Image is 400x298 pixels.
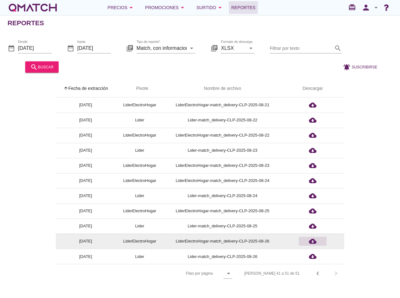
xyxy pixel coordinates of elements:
i: cloud_download [309,207,316,215]
span: Reportes [231,4,256,11]
button: Suscribirse [338,61,382,73]
th: Pivote: Not sorted. Activate to sort ascending. [116,80,164,97]
i: search [334,44,342,52]
th: Nombre de archivo: Not sorted. [164,80,281,97]
td: [DATE] [56,203,116,219]
td: LiderElectroHogar [116,158,164,173]
input: Filtrar por texto [270,43,333,53]
td: LiderElectroHogar [116,128,164,143]
td: [DATE] [56,158,116,173]
div: Precios [107,4,135,11]
i: library_books [211,44,218,52]
td: LiderElectroHogar-match_delivery-CLP-2025-08-24 [164,173,281,188]
i: arrow_drop_down [127,4,135,11]
a: white-qmatch-logo [8,1,58,14]
td: [DATE] [56,97,116,113]
input: Desde [18,43,52,53]
td: LiderElectroHogar [116,203,164,219]
i: cloud_download [309,131,316,139]
input: Tipo de reporte* [136,43,187,53]
i: arrow_drop_down [372,4,380,11]
i: arrow_drop_down [247,44,255,52]
td: Lider-match_delivery-CLP-2025-08-22 [164,113,281,128]
button: buscar [25,61,59,73]
i: cloud_download [309,116,316,124]
i: arrow_drop_down [188,44,195,52]
i: notifications_active [343,63,352,71]
i: arrow_drop_down [216,4,224,11]
td: LiderElectroHogar-match_delivery-CLP-2025-08-25 [164,203,281,219]
i: cloud_download [309,147,316,154]
td: [DATE] [56,234,116,249]
td: Lider-match_delivery-CLP-2025-08-25 [164,219,281,234]
i: date_range [8,44,15,52]
i: cloud_download [309,253,316,260]
a: Reportes [229,1,258,14]
td: Lider [116,143,164,158]
button: Surtido [191,1,229,14]
i: cloud_download [309,162,316,169]
span: Suscribirse [352,64,377,70]
td: LiderElectroHogar-match_delivery-CLP-2025-08-26 [164,234,281,249]
div: buscar [30,63,54,71]
td: Lider [116,249,164,264]
td: LiderElectroHogar [116,173,164,188]
td: Lider-match_delivery-CLP-2025-08-24 [164,188,281,203]
td: [DATE] [56,128,116,143]
i: chevron_left [314,270,322,277]
h2: Reportes [8,18,44,28]
td: Lider-match_delivery-CLP-2025-08-26 [164,249,281,264]
td: [DATE] [56,188,116,203]
button: Precios [102,1,140,14]
div: Promociones [145,4,186,11]
div: Surtido [196,4,224,11]
input: Formato de descarga [221,43,246,53]
td: LiderElectroHogar [116,234,164,249]
td: Lider [116,219,164,234]
td: [DATE] [56,219,116,234]
i: arrow_drop_down [179,4,186,11]
i: arrow_upward [63,86,68,91]
i: cloud_download [309,192,316,200]
i: cloud_download [309,237,316,245]
td: [DATE] [56,249,116,264]
td: Lider [116,188,164,203]
i: library_books [126,44,134,52]
td: [DATE] [56,173,116,188]
button: Promociones [140,1,191,14]
td: [DATE] [56,143,116,158]
button: Previous page [312,268,323,279]
i: cloud_download [309,101,316,109]
i: cloud_download [309,177,316,184]
td: LiderElectroHogar [116,97,164,113]
i: date_range [67,44,74,52]
i: person [360,3,372,12]
td: LiderElectroHogar-match_delivery-CLP-2025-08-22 [164,128,281,143]
div: [PERSON_NAME] 41 a 51 de 51 [244,271,299,276]
td: Lider-match_delivery-CLP-2025-08-23 [164,143,281,158]
td: Lider [116,113,164,128]
td: LiderElectroHogar-match_delivery-CLP-2025-08-23 [164,158,281,173]
td: [DATE] [56,113,116,128]
i: redeem [348,3,358,11]
td: LiderElectroHogar-match_delivery-CLP-2025-08-21 [164,97,281,113]
i: arrow_drop_down [225,270,232,277]
i: cloud_download [309,222,316,230]
th: Descargar: Not sorted. [281,80,344,97]
div: Filas por página [123,264,232,283]
input: hasta [77,43,111,53]
i: search [30,63,38,71]
th: Fecha de extracción: Sorted ascending. Activate to sort descending. [56,80,116,97]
